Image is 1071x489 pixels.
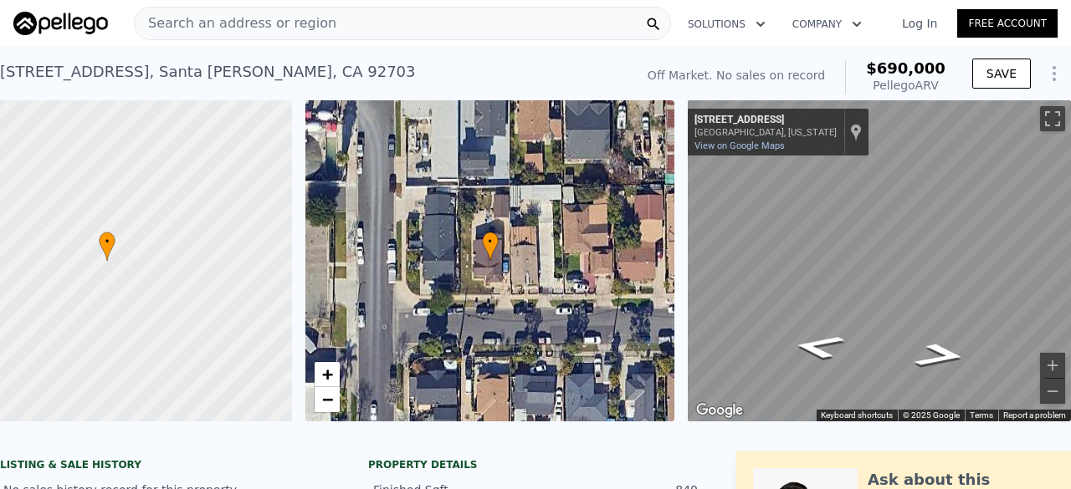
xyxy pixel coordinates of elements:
a: Zoom out [315,387,340,412]
span: • [482,234,499,249]
button: Zoom in [1040,353,1065,378]
span: $690,000 [866,59,945,77]
div: • [99,232,115,261]
div: [GEOGRAPHIC_DATA], [US_STATE] [694,127,837,138]
a: Report a problem [1003,410,1066,420]
span: © 2025 Google [903,410,960,420]
path: Go East, W 3rd St [893,337,989,374]
button: Show Options [1038,57,1071,90]
div: • [482,232,499,261]
button: Keyboard shortcuts [821,410,893,421]
span: • [99,234,115,249]
a: Terms (opens in new tab) [970,410,993,420]
button: SAVE [972,59,1031,89]
img: Google [692,400,747,421]
div: Map [688,100,1071,421]
a: View on Google Maps [694,140,785,151]
span: Search an address or region [135,13,336,33]
a: Zoom in [315,362,340,387]
div: Street View [688,100,1071,421]
div: Property details [368,458,703,471]
button: Company [779,9,875,39]
button: Solutions [674,9,779,39]
span: − [321,389,332,410]
a: Show location on map [850,123,862,141]
path: Go West, W 3rd St [771,329,867,365]
img: Pellego [13,12,108,35]
div: [STREET_ADDRESS] [694,114,837,127]
a: Open this area in Google Maps (opens a new window) [692,400,747,421]
button: Zoom out [1040,379,1065,404]
a: Free Account [957,9,1058,38]
div: Pellego ARV [866,77,945,94]
span: + [321,364,332,385]
button: Toggle fullscreen view [1040,106,1065,131]
div: Off Market. No sales on record [648,67,825,84]
a: Log In [882,15,957,32]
